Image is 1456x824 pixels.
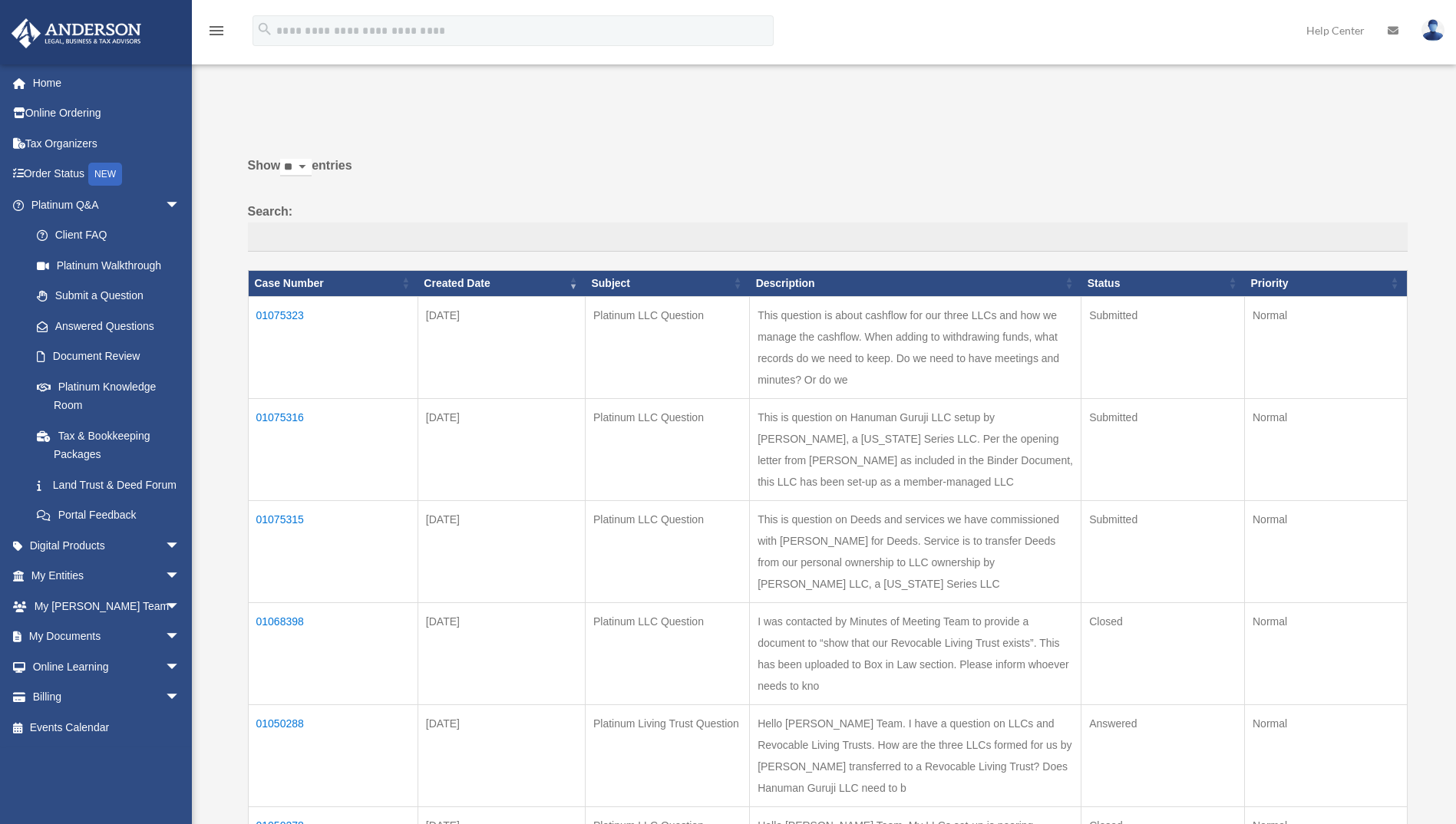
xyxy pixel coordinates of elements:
a: Tax & Bookkeeping Packages [21,420,196,470]
span: arrow_drop_down [165,621,196,653]
td: Submitted [1081,296,1245,398]
td: Platinum LLC Question [585,602,749,704]
th: Priority: activate to sort column ascending [1244,270,1407,296]
i: menu [207,21,226,40]
span: arrow_drop_down [165,651,196,683]
a: My Entitiesarrow_drop_down [11,561,203,592]
td: 01068398 [248,602,418,704]
td: [DATE] [418,602,585,704]
span: arrow_drop_down [165,561,196,592]
label: Show entries [248,155,1408,192]
td: Normal [1244,500,1407,602]
input: Search: [248,222,1408,252]
span: arrow_drop_down [165,682,196,714]
a: My [PERSON_NAME] Teamarrow_drop_down [11,591,203,621]
span: arrow_drop_down [165,190,196,221]
a: Submit a Question [21,281,196,311]
td: This is question on Hanuman Guruji LLC setup by [PERSON_NAME], a [US_STATE] Series LLC. Per the o... [750,398,1081,500]
td: Submitted [1081,500,1245,602]
td: Closed [1081,602,1245,704]
a: Billingarrow_drop_down [11,682,203,713]
img: User Pic [1421,19,1444,41]
td: [DATE] [418,296,585,398]
select: Showentries [280,159,312,176]
label: Search: [248,201,1408,252]
a: Document Review [21,341,196,372]
th: Status: activate to sort column ascending [1081,270,1245,296]
a: Tax Organizers [11,128,203,159]
a: Platinum Q&Aarrow_drop_down [11,190,196,220]
td: 01075315 [248,500,418,602]
td: Answered [1081,704,1245,806]
th: Case Number: activate to sort column ascending [248,270,418,296]
a: Client FAQ [21,220,196,251]
td: Normal [1244,398,1407,500]
a: Order StatusNEW [11,159,203,190]
td: 01075323 [248,296,418,398]
a: Platinum Walkthrough [21,250,196,281]
td: Platinum LLC Question [585,296,749,398]
th: Created Date: activate to sort column ascending [418,270,585,296]
div: NEW [88,163,122,186]
td: Platinum Living Trust Question [585,704,749,806]
td: Normal [1244,296,1407,398]
a: Digital Productsarrow_drop_down [11,530,203,561]
i: search [256,21,273,38]
td: 01075316 [248,398,418,500]
td: I was contacted by Minutes of Meeting Team to provide a document to “show that our Revocable Livi... [750,602,1081,704]
a: My Documentsarrow_drop_down [11,621,203,652]
img: Anderson Advisors Platinum Portal [7,18,146,48]
td: Platinum LLC Question [585,500,749,602]
a: Home [11,68,203,98]
a: Portal Feedback [21,500,196,531]
td: Platinum LLC Question [585,398,749,500]
a: Platinum Knowledge Room [21,371,196,420]
td: 01050288 [248,704,418,806]
td: [DATE] [418,704,585,806]
td: [DATE] [418,398,585,500]
th: Subject: activate to sort column ascending [585,270,749,296]
td: Normal [1244,704,1407,806]
a: Online Ordering [11,98,203,129]
a: Answered Questions [21,311,188,341]
td: Normal [1244,602,1407,704]
span: arrow_drop_down [165,591,196,622]
a: Online Learningarrow_drop_down [11,651,203,682]
span: arrow_drop_down [165,530,196,562]
th: Description: activate to sort column ascending [750,270,1081,296]
td: Hello [PERSON_NAME] Team. I have a question on LLCs and Revocable Living Trusts. How are the thre... [750,704,1081,806]
a: Land Trust & Deed Forum [21,470,196,500]
td: Submitted [1081,398,1245,500]
a: menu [207,27,226,40]
td: This is question on Deeds and services we have commissioned with [PERSON_NAME] for Deeds. Service... [750,500,1081,602]
td: [DATE] [418,500,585,602]
td: This question is about cashflow for our three LLCs and how we manage the cashflow. When adding to... [750,296,1081,398]
a: Events Calendar [11,712,203,743]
